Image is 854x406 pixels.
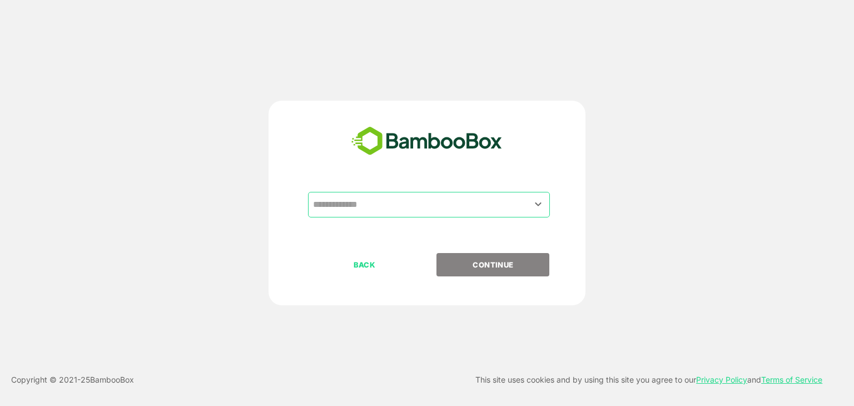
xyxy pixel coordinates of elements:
p: BACK [309,259,420,271]
p: This site uses cookies and by using this site you agree to our and [475,373,822,387]
a: Privacy Policy [696,375,747,384]
p: Copyright © 2021- 25 BambooBox [11,373,134,387]
img: bamboobox [345,123,508,160]
p: CONTINUE [438,259,549,271]
a: Terms of Service [761,375,822,384]
button: Open [531,197,546,212]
